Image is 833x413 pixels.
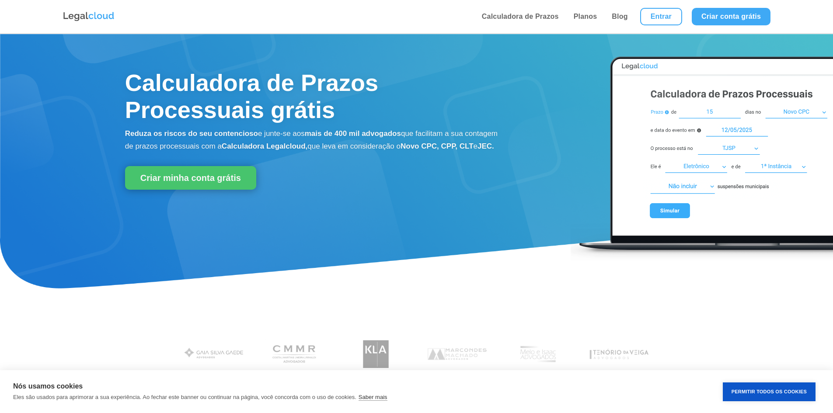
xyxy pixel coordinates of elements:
[261,336,328,373] img: Costa Martins Meira Rinaldi Advogados
[692,8,770,25] a: Criar conta grátis
[571,47,833,262] img: Calculadora de Prazos Processuais Legalcloud
[401,142,474,150] b: Novo CPC, CPP, CLT
[305,129,401,138] b: mais de 400 mil advogados
[125,166,256,190] a: Criar minha conta grátis
[13,382,83,390] strong: Nós usamos cookies
[586,336,652,373] img: Tenório da Veiga Advogados
[125,128,500,153] p: e junte-se aos que facilitam a sua contagem de prazos processuais com a que leva em consideração o e
[222,142,308,150] b: Calculadora Legalcloud,
[125,129,258,138] b: Reduza os riscos do seu contencioso
[181,336,247,373] img: Gaia Silva Gaede Advogados Associados
[505,336,572,373] img: Profissionais do escritório Melo e Isaac Advogados utilizam a Legalcloud
[63,11,115,22] img: Logo da Legalcloud
[359,394,387,401] a: Saber mais
[571,256,833,263] a: Calculadora de Prazos Processuais Legalcloud
[424,336,491,373] img: Marcondes Machado Advogados utilizam a Legalcloud
[125,69,378,123] span: Calculadora de Prazos Processuais grátis
[723,382,816,401] button: Permitir Todos os Cookies
[13,394,356,400] p: Eles são usados para aprimorar a sua experiência. Ao fechar este banner ou continuar na página, v...
[477,142,494,150] b: JEC.
[342,336,409,373] img: Koury Lopes Advogados
[640,8,682,25] a: Entrar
